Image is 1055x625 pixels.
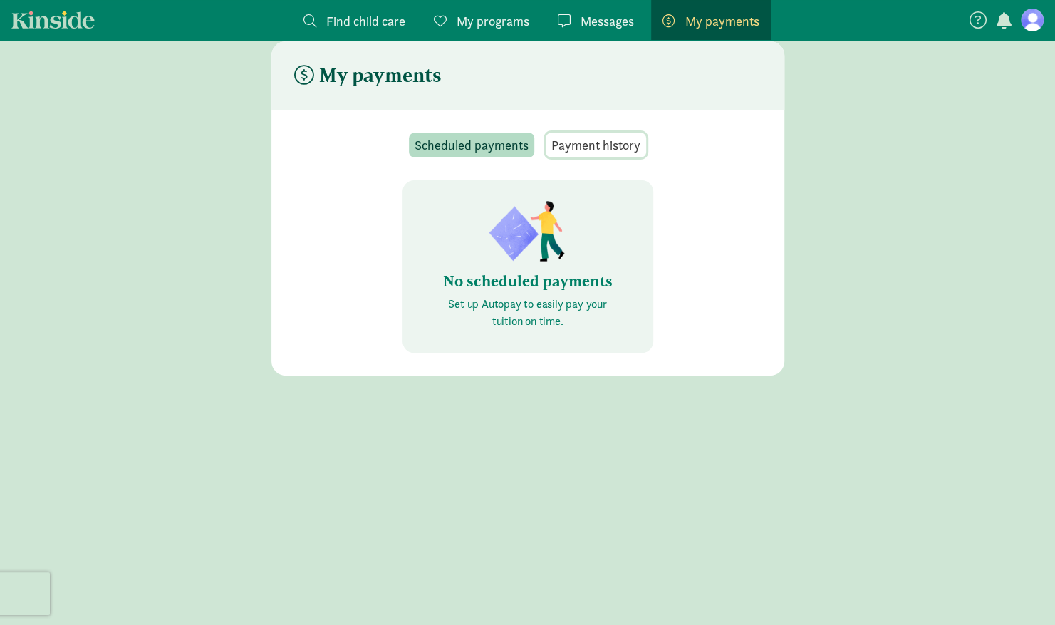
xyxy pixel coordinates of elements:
[409,133,534,157] button: Scheduled payments
[326,11,405,31] span: Find child care
[437,273,619,290] h6: No scheduled payments
[294,64,442,87] h4: My payments
[415,135,529,155] span: Scheduled payments
[685,11,759,31] span: My payments
[11,11,95,29] a: Kinside
[457,11,529,31] span: My programs
[546,133,646,157] button: Payment history
[551,135,640,155] span: Payment history
[485,197,571,266] img: illustration-child2.png
[437,296,619,330] p: Set up Autopay to easily pay your tuition on time.
[581,11,634,31] span: Messages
